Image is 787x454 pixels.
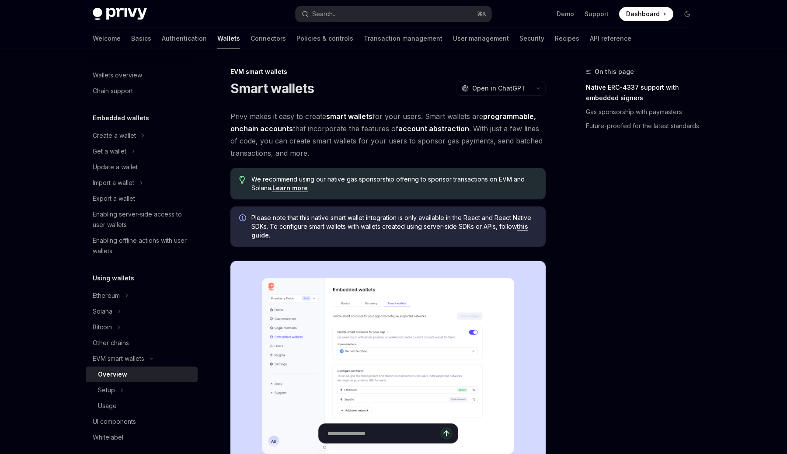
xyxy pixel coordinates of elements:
[86,159,198,175] a: Update a wallet
[93,416,136,427] div: UI components
[239,214,248,223] svg: Info
[239,176,245,184] svg: Tip
[595,66,634,77] span: On this page
[93,146,126,157] div: Get a wallet
[86,191,198,206] a: Export a wallet
[93,432,123,443] div: Whitelabel
[98,385,115,395] div: Setup
[296,28,353,49] a: Policies & controls
[586,80,701,105] a: Native ERC-4337 support with embedded signers
[93,162,138,172] div: Update a wallet
[93,273,134,283] h5: Using wallets
[312,9,337,19] div: Search...
[93,113,149,123] h5: Embedded wallets
[590,28,631,49] a: API reference
[217,28,240,49] a: Wallets
[272,184,308,192] a: Learn more
[296,6,491,22] button: Search...⌘K
[586,105,701,119] a: Gas sponsorship with paymasters
[251,213,537,240] span: Please note that this native smart wallet integration is only available in the React and React Na...
[93,209,192,230] div: Enabling server-side access to user wallets
[93,290,120,301] div: Ethereum
[557,10,574,18] a: Demo
[456,81,531,96] button: Open in ChatGPT
[440,427,453,440] button: Send message
[251,28,286,49] a: Connectors
[86,83,198,99] a: Chain support
[555,28,579,49] a: Recipes
[519,28,544,49] a: Security
[477,10,486,17] span: ⌘ K
[93,86,133,96] div: Chain support
[626,10,660,18] span: Dashboard
[93,28,121,49] a: Welcome
[93,338,129,348] div: Other chains
[585,10,609,18] a: Support
[230,80,314,96] h1: Smart wallets
[86,335,198,351] a: Other chains
[586,119,701,133] a: Future-proofed for the latest standards
[93,193,135,204] div: Export a wallet
[86,414,198,430] a: UI components
[86,233,198,259] a: Enabling offline actions with user wallets
[98,369,127,380] div: Overview
[93,235,192,256] div: Enabling offline actions with user wallets
[472,84,526,93] span: Open in ChatGPT
[230,67,546,76] div: EVM smart wallets
[86,367,198,382] a: Overview
[453,28,509,49] a: User management
[86,206,198,233] a: Enabling server-side access to user wallets
[326,112,373,121] strong: smart wallets
[86,398,198,414] a: Usage
[93,322,112,332] div: Bitcoin
[93,8,147,20] img: dark logo
[364,28,442,49] a: Transaction management
[93,70,142,80] div: Wallets overview
[398,124,469,133] a: account abstraction
[93,306,112,317] div: Solana
[230,110,546,159] span: Privy makes it easy to create for your users. Smart wallets are that incorporate the features of ...
[86,67,198,83] a: Wallets overview
[86,430,198,445] a: Whitelabel
[93,178,134,188] div: Import a wallet
[93,130,136,141] div: Create a wallet
[619,7,673,21] a: Dashboard
[98,401,117,411] div: Usage
[162,28,207,49] a: Authentication
[93,353,144,364] div: EVM smart wallets
[131,28,151,49] a: Basics
[680,7,694,21] button: Toggle dark mode
[251,175,537,192] span: We recommend using our native gas sponsorship offering to sponsor transactions on EVM and Solana.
